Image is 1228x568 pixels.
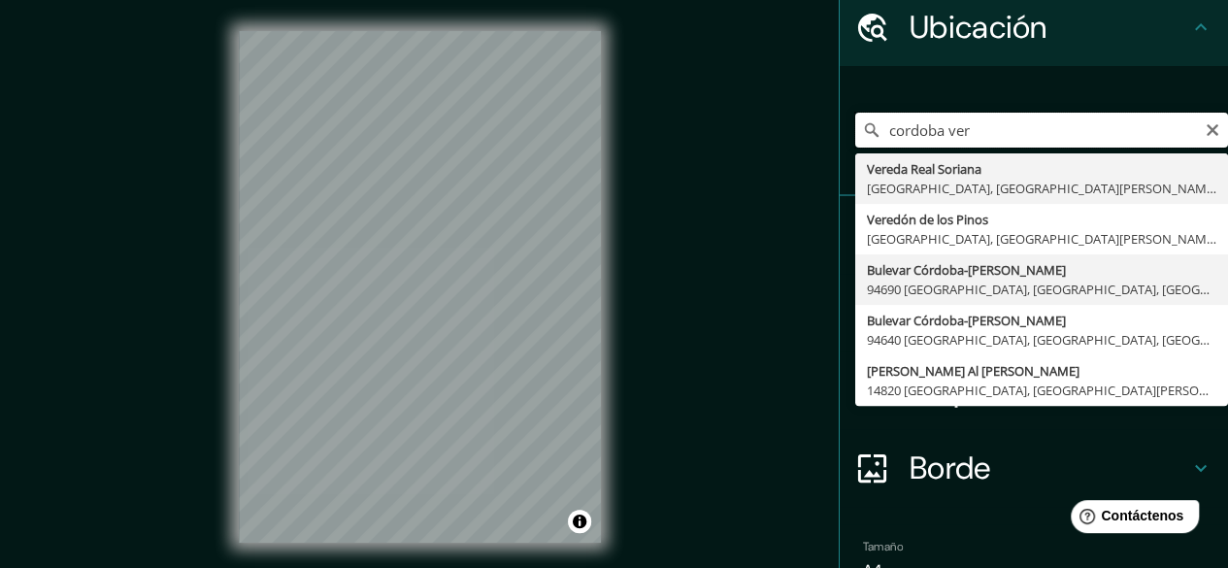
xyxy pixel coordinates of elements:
font: Veredón de los Pinos [867,211,988,228]
div: Borde [840,429,1228,507]
div: Disposición [840,351,1228,429]
font: Ubicación [910,7,1047,48]
font: Bulevar Córdoba-[PERSON_NAME] [867,261,1066,279]
iframe: Lanzador de widgets de ayuda [1055,492,1207,547]
font: [PERSON_NAME] Al [PERSON_NAME] [867,362,1079,380]
font: Tamaño [863,539,903,554]
button: Claro [1205,119,1220,138]
font: Borde [910,448,991,488]
canvas: Mapa [239,31,601,543]
font: Bulevar Córdoba-[PERSON_NAME] [867,312,1066,329]
button: Activar o desactivar atribución [568,510,591,533]
input: Elige tu ciudad o zona [855,113,1228,148]
div: Estilo [840,274,1228,351]
div: Patas [840,196,1228,274]
font: Vereda Real Soriana [867,160,981,178]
